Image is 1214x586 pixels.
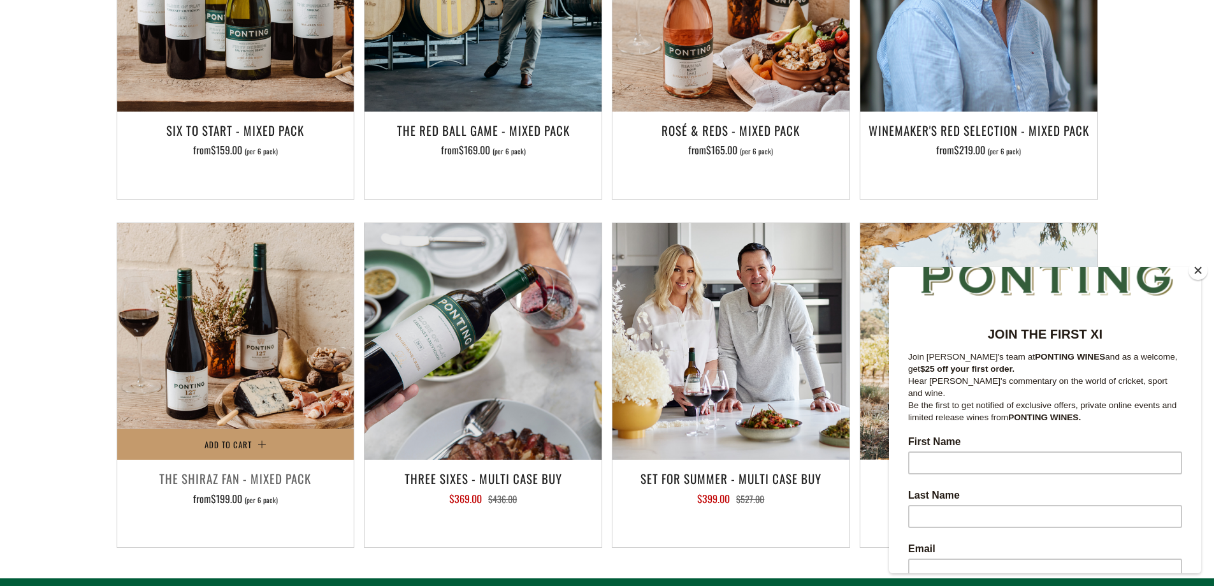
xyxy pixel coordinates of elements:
strong: PONTING WINES [146,173,216,183]
strong: JOIN THE FIRST XI [99,149,213,163]
h3: The Shiraz Fan - Mixed Pack [124,467,348,489]
label: First Name [19,258,293,273]
label: Email [19,365,293,380]
strong: $25 off your first order. [31,186,126,195]
h3: Six To Start - Mixed Pack [124,119,348,141]
span: $169.00 [459,142,490,157]
h3: Three Sixes - Multi Case Buy [371,467,595,489]
a: Rosé & Reds - Mixed Pack from$165.00 (per 6 pack) [612,119,849,183]
button: Add to Cart [117,429,354,460]
span: (per 6 pack) [245,497,278,504]
a: Six To Start - Mixed Pack from$159.00 (per 6 pack) [117,119,354,183]
h3: The Red Ball Game - Mixed Pack [371,119,595,141]
span: from [193,491,278,506]
input: Subscribe [19,418,293,441]
a: The Red Ball Game - Mixed Pack from$169.00 (per 6 pack) [365,119,602,183]
span: (per 6 pack) [740,148,773,155]
span: (per 6 pack) [493,148,526,155]
p: Join [PERSON_NAME]'s team at and as a welcome, get [19,172,293,196]
p: Be the first to get notified of exclusive offers, private online events and limited release wines... [19,221,293,245]
span: We will send you a confirmation email to subscribe. I agree to sign up to the Ponting Wines newsl... [19,457,285,512]
span: from [193,142,278,157]
span: $369.00 [449,491,482,506]
span: $436.00 [488,492,517,506]
span: $219.00 [954,142,985,157]
span: $399.00 [697,491,730,506]
span: $165.00 [706,142,737,157]
span: from [688,142,773,157]
a: Three Sixes - Multi Case Buy $369.00 $436.00 [365,467,602,531]
h3: Rosé & Reds - Mixed Pack [619,119,843,141]
span: from [936,142,1021,157]
span: $527.00 [736,492,764,506]
a: Winemaker's Red Selection - Mixed Pack from$219.00 (per 6 pack) [860,119,1097,183]
h3: Set For Summer - Multi Case Buy [619,467,843,489]
span: (per 6 pack) [988,148,1021,155]
span: from [441,142,526,157]
span: Add to Cart [205,438,252,451]
label: Last Name [19,311,293,326]
button: SUBSCRIBE [14,50,1200,73]
strong: PONTING WINES. [119,234,192,244]
span: $159.00 [211,142,242,157]
span: (per 6 pack) [245,148,278,155]
a: The Shiraz Fan - Mixed Pack from$199.00 (per 6 pack) [117,467,354,531]
h3: His & Her - Mixed Pack [867,467,1091,489]
a: Set For Summer - Multi Case Buy $399.00 $527.00 [612,467,849,531]
button: Close [1189,261,1208,280]
span: $199.00 [211,491,242,506]
h3: Winemaker's Red Selection - Mixed Pack [867,119,1091,141]
strong: JOIN THE FIRST XI [532,15,681,34]
p: Hear [PERSON_NAME]'s commentary on the world of cricket, sport and wine. [19,196,293,221]
a: His & Her - Mixed Pack $159.00 $230.00 [860,467,1097,531]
